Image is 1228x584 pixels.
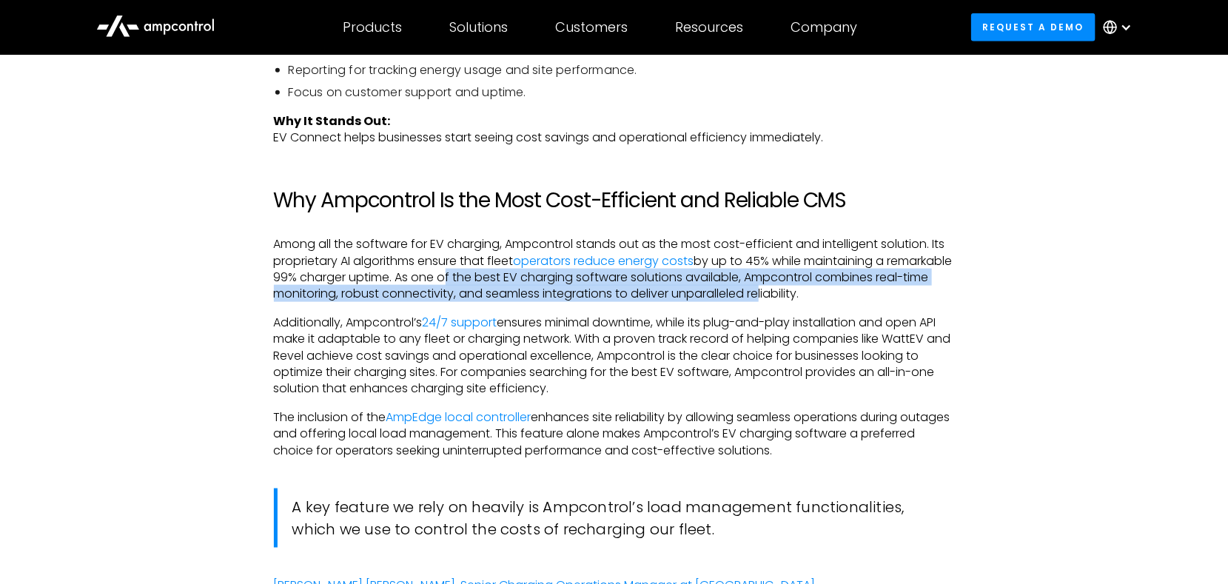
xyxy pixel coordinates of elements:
li: Reporting for tracking energy usage and site performance. [289,62,955,78]
a: AmpEdge local controller [386,409,531,426]
div: Products [343,19,402,36]
p: EV Connect helps businesses start seeing cost savings and operational efficiency immediately. [274,113,955,147]
div: Resources [675,19,743,36]
li: Focus on customer support and uptime. [289,84,955,101]
div: Solutions [449,19,508,36]
strong: Why It Stands Out: [274,113,391,130]
div: Customers [555,19,628,36]
div: Company [791,19,857,36]
blockquote: A key feature we rely on heavily is Ampcontrol’s load management functionalities, which we use to... [274,489,955,548]
a: operators reduce energy costs [514,252,694,269]
a: 24/7 support [423,314,497,331]
p: Among all the software for EV charging, Ampcontrol stands out as the most cost-efficient and inte... [274,236,955,303]
a: Request a demo [971,13,1096,41]
h2: Why Ampcontrol Is the Most Cost-Efficient and Reliable CMS [274,188,955,213]
p: The inclusion of the enhances site reliability by allowing seamless operations during outages and... [274,409,955,459]
p: Additionally, Ampcontrol’s ensures minimal downtime, while its plug-and-play installation and ope... [274,315,955,397]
